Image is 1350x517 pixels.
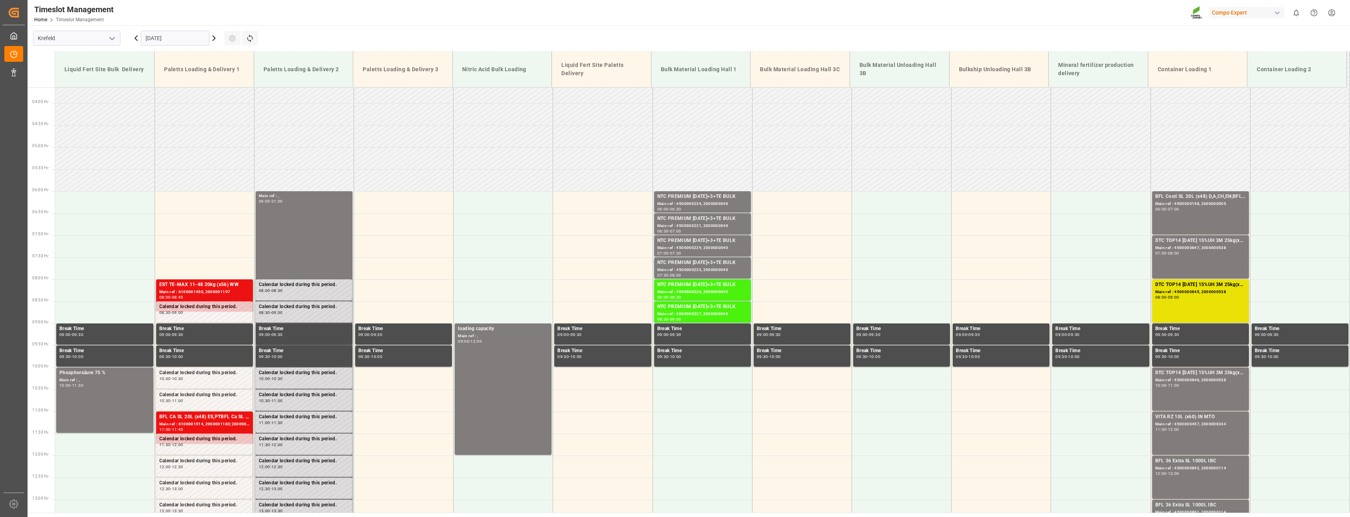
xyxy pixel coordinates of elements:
div: - [668,355,669,358]
div: 09:00 [1055,333,1067,336]
div: 11:30 [259,443,270,447]
div: Main ref : 4500000158, 2000000005 [1155,201,1246,207]
div: Main ref : 4500000891, 2000000114 [1155,509,1246,516]
div: Paletts Loading & Delivery 2 [260,62,347,77]
div: 09:30 [657,355,669,358]
div: Main ref : 4500000845, 2000000538 [1155,289,1246,295]
div: Bulk Material Unloading Hall 3B [856,58,943,81]
div: BFL CA SL 20L (x48) ES,PTBFL Ca SL 1000L IBC MTOFLO T Turf 20-5-8 25kg (x42) INT [159,413,250,421]
div: 10:00 [670,355,681,358]
div: Liquid Fert Site Paletts Delivery [558,58,645,81]
div: Break Time [956,347,1046,355]
div: 09:00 [259,333,270,336]
span: 08:30 Hr [32,298,48,302]
div: Calendar locked during this period. [259,369,349,377]
div: 08:00 [259,289,270,292]
div: 10:00 [259,377,270,380]
div: - [270,333,271,336]
span: 07:00 Hr [32,232,48,236]
div: 12:00 [172,443,183,447]
div: Mineral fertilizer production delivery [1055,58,1142,81]
div: Break Time [1155,325,1246,333]
div: Main ref : 4500000231, 2000000040 [657,223,748,229]
div: Bulk Material Loading Hall 3C [757,62,843,77]
div: 09:00 [358,333,370,336]
div: 09:30 [259,355,270,358]
span: 09:00 Hr [32,320,48,324]
div: Calendar locked during this period. [259,413,349,421]
button: show 0 new notifications [1287,4,1305,22]
div: 12:30 [271,465,283,469]
div: Calendar locked during this period. [159,435,249,443]
span: 07:30 Hr [32,254,48,258]
div: Bulk Material Loading Hall 1 [658,62,744,77]
div: 13:00 [259,509,270,513]
div: - [270,443,271,447]
div: - [71,355,72,358]
span: 04:00 Hr [32,100,48,104]
div: Break Time [159,347,250,355]
div: 09:00 [956,333,967,336]
div: Main ref : , [259,193,349,199]
div: Main ref : 4500000229, 2000000040 [657,245,748,251]
div: 07:30 [657,273,669,277]
div: Break Time [657,347,748,355]
div: 07:00 [657,251,669,255]
div: Calendar locked during this period. [259,457,349,465]
div: - [967,333,968,336]
div: Break Time [1255,325,1345,333]
div: - [668,333,669,336]
div: 10:30 [159,399,171,403]
div: 11:00 [159,428,171,431]
div: 10:00 [769,355,781,358]
div: - [270,487,271,491]
div: 12:00 [271,443,283,447]
div: 10:00 [59,384,71,387]
div: - [1166,251,1167,255]
div: Calendar locked during this period. [259,281,349,289]
div: Main ref : 4500000227, 2000000040 [657,311,748,318]
div: - [569,333,570,336]
div: Main ref : , [59,377,150,384]
div: - [270,199,271,203]
div: - [1166,333,1167,336]
div: Calendar locked during this period. [159,303,249,311]
div: - [569,355,570,358]
div: NTC PREMIUM [DATE]+3+TE BULK [657,193,748,201]
div: 10:30 [259,399,270,403]
div: 09:30 [1267,333,1279,336]
div: - [170,295,172,299]
div: Break Time [856,325,947,333]
div: Timeslot Management [34,4,114,15]
div: 10:00 [570,355,582,358]
div: Break Time [1055,347,1146,355]
div: Main ref : 4500000847, 2000000538 [1155,245,1246,251]
div: Break Time [358,347,449,355]
span: 08:00 Hr [32,276,48,280]
div: Compo Expert [1209,7,1284,18]
div: 13:00 [172,487,183,491]
div: Break Time [259,347,349,355]
div: 08:00 [1155,295,1167,299]
div: 10:00 [271,355,283,358]
div: 12:30 [172,465,183,469]
div: 09:30 [371,333,382,336]
div: - [71,333,72,336]
div: 09:00 [271,311,283,314]
div: Nitric Acid Bulk Loading [459,62,546,77]
div: Break Time [757,347,847,355]
span: 10:30 Hr [32,386,48,390]
a: Home [34,17,47,22]
div: 10:00 [1168,355,1179,358]
div: - [967,355,968,358]
button: Help Center [1305,4,1323,22]
div: 12:00 [1155,472,1167,475]
div: 11:30 [72,384,83,387]
div: 12:00 [159,465,171,469]
div: - [270,399,271,403]
div: - [868,333,869,336]
span: 05:30 Hr [32,166,48,170]
div: 13:00 [159,509,171,513]
div: - [270,421,271,425]
div: Bulkship Unloading Hall 3B [956,62,1042,77]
